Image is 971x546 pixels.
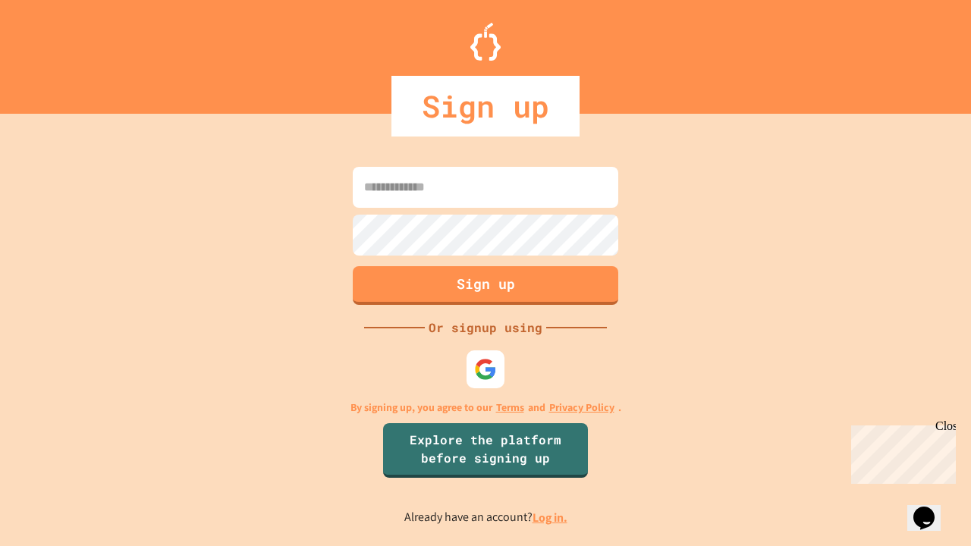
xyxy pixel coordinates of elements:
[383,423,588,478] a: Explore the platform before signing up
[549,400,614,416] a: Privacy Policy
[425,318,546,337] div: Or signup using
[6,6,105,96] div: Chat with us now!Close
[391,76,580,136] div: Sign up
[533,510,567,526] a: Log in.
[350,400,621,416] p: By signing up, you agree to our and .
[470,23,501,61] img: Logo.svg
[845,419,956,484] iframe: chat widget
[496,400,524,416] a: Terms
[404,508,567,527] p: Already have an account?
[907,485,956,531] iframe: chat widget
[474,358,497,381] img: google-icon.svg
[353,266,618,305] button: Sign up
